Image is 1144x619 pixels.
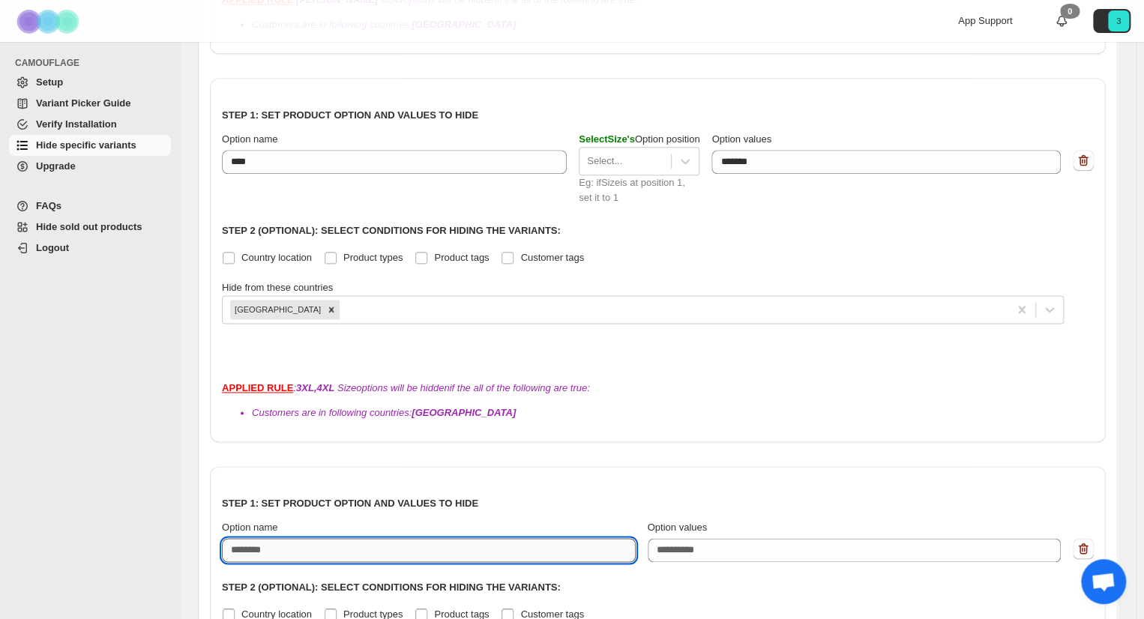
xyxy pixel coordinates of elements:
[36,139,136,151] span: Hide specific variants
[222,223,1094,238] p: Step 2 (Optional): Select conditions for hiding the variants:
[1054,13,1069,28] a: 0
[222,282,333,293] span: Hide from these countries
[222,133,277,145] span: Option name
[36,118,117,130] span: Verify Installation
[36,221,142,232] span: Hide sold out products
[222,108,1094,123] p: Step 1: Set product option and values to hide
[9,135,171,156] a: Hide specific variants
[230,300,323,319] div: [GEOGRAPHIC_DATA]
[958,15,1012,26] span: App Support
[412,407,516,418] b: [GEOGRAPHIC_DATA]
[36,242,69,253] span: Logout
[12,1,87,42] img: Camouflage
[9,217,171,238] a: Hide sold out products
[222,522,277,533] span: Option name
[579,175,699,205] div: Eg: if Size is at position 1, set it to 1
[9,93,171,114] a: Variant Picker Guide
[36,200,61,211] span: FAQs
[9,238,171,259] a: Logout
[323,300,340,319] div: Remove Australia
[252,407,516,418] span: Customers are in following countries:
[222,381,1094,420] div: : Size options will be hidden if the all of the following are true:
[9,196,171,217] a: FAQs
[520,252,584,263] span: Customer tags
[296,382,334,393] b: 3XL,4XL
[1116,16,1121,25] text: 3
[9,114,171,135] a: Verify Installation
[579,133,699,145] span: Option position
[579,133,635,145] span: Select Size 's
[1060,4,1080,19] div: 0
[1108,10,1129,31] span: Avatar with initials 3
[1093,9,1131,33] button: Avatar with initials 3
[36,97,130,109] span: Variant Picker Guide
[222,496,1094,511] p: Step 1: Set product option and values to hide
[711,133,771,145] span: Option values
[343,252,403,263] span: Product types
[36,76,63,88] span: Setup
[15,57,172,69] span: CAMOUFLAGE
[9,72,171,93] a: Setup
[36,160,76,172] span: Upgrade
[434,252,489,263] span: Product tags
[648,522,708,533] span: Option values
[9,156,171,177] a: Upgrade
[241,252,312,263] span: Country location
[222,580,1094,595] p: Step 2 (Optional): Select conditions for hiding the variants:
[1081,559,1126,604] a: Open chat
[222,382,293,393] strong: APPLIED RULE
